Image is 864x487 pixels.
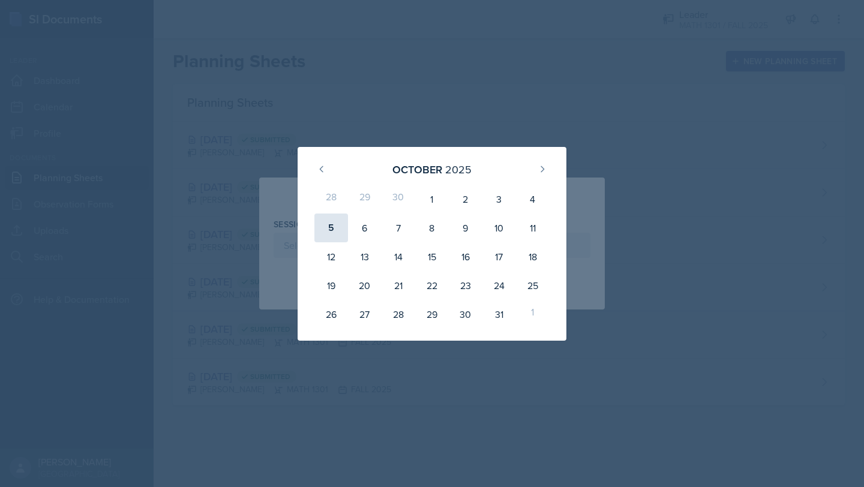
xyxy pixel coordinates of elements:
[415,300,449,329] div: 29
[314,271,348,300] div: 19
[382,271,415,300] div: 21
[482,271,516,300] div: 24
[348,214,382,242] div: 6
[516,300,550,329] div: 1
[382,300,415,329] div: 28
[445,161,472,178] div: 2025
[382,214,415,242] div: 7
[348,300,382,329] div: 27
[348,271,382,300] div: 20
[348,185,382,214] div: 29
[415,185,449,214] div: 1
[449,271,482,300] div: 23
[482,185,516,214] div: 3
[482,300,516,329] div: 31
[382,185,415,214] div: 30
[415,271,449,300] div: 22
[449,300,482,329] div: 30
[314,242,348,271] div: 12
[314,185,348,214] div: 28
[516,185,550,214] div: 4
[348,242,382,271] div: 13
[382,242,415,271] div: 14
[449,185,482,214] div: 2
[482,242,516,271] div: 17
[516,214,550,242] div: 11
[314,214,348,242] div: 5
[516,271,550,300] div: 25
[482,214,516,242] div: 10
[415,214,449,242] div: 8
[449,214,482,242] div: 9
[516,242,550,271] div: 18
[314,300,348,329] div: 26
[449,242,482,271] div: 16
[392,161,442,178] div: October
[415,242,449,271] div: 15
